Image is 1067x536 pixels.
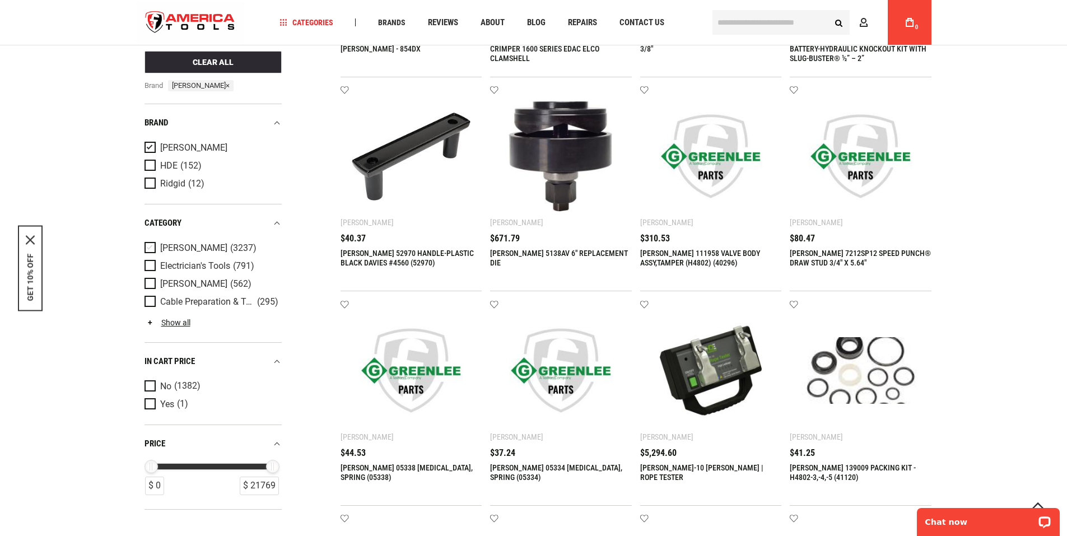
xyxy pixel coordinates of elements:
[180,161,202,170] span: (152)
[490,234,520,243] span: $671.79
[522,15,551,30] a: Blog
[177,399,188,409] span: (1)
[341,249,474,267] a: [PERSON_NAME] 52970 HANDLE-PLASTIC BLACK DAVIES #4560 (52970)
[160,143,227,153] span: [PERSON_NAME]
[490,432,543,441] div: [PERSON_NAME]
[230,279,251,288] span: (562)
[145,80,164,91] span: Brand
[226,81,230,89] span: ×
[640,449,677,458] span: $5,294.60
[651,97,771,216] img: Greenlee 111958 VALVE BODY ASSY,TAMPER (H4802) (40296)
[790,432,843,441] div: [PERSON_NAME]
[640,218,693,227] div: [PERSON_NAME]
[640,463,763,482] a: [PERSON_NAME]-10 [PERSON_NAME] | ROPE TESTER
[230,243,257,253] span: (3237)
[915,24,919,30] span: 0
[790,234,815,243] span: $80.47
[145,216,282,231] div: category
[160,279,227,289] span: [PERSON_NAME]
[619,18,664,27] span: Contact Us
[145,260,279,272] a: Electrician's Tools (791)
[527,18,546,27] span: Blog
[341,449,366,458] span: $44.53
[26,235,35,244] svg: close icon
[233,261,254,271] span: (791)
[160,399,174,409] span: Yes
[640,35,780,53] a: [PERSON_NAME] 20963 DRAW STUD - 3/4" X 3/8"
[26,235,35,244] button: Close
[910,501,1067,536] iframe: LiveChat chat widget
[240,476,279,495] div: $ 21769
[160,179,185,189] span: Ridgid
[145,160,279,172] a: HDE (152)
[279,18,333,26] span: Categories
[501,97,621,216] img: GREENLEE 5138AV 6
[423,15,463,30] a: Reviews
[373,15,411,30] a: Brands
[640,432,693,441] div: [PERSON_NAME]
[352,97,471,216] img: Greenlee 52970 HANDLE-PLASTIC BLACK DAVIES #4560 (52970)
[136,2,245,44] a: store logo
[490,449,515,458] span: $37.24
[145,318,190,327] a: Show all
[476,15,510,30] a: About
[790,463,916,482] a: [PERSON_NAME] 139009 PACKING KIT - H4802-3,-4,-5 (41120)
[481,18,505,27] span: About
[145,476,164,495] div: $ 0
[790,449,815,458] span: $41.25
[145,178,279,190] a: Ridgid (12)
[145,398,279,410] a: Yes (1)
[160,381,171,391] span: No
[26,253,35,301] button: GET 10% OFF
[790,218,843,227] div: [PERSON_NAME]
[145,242,279,254] a: [PERSON_NAME] (3237)
[801,311,920,430] img: Greenlee 139009 PACKING KIT - H4802-3,-4,-5 (41120)
[490,218,543,227] div: [PERSON_NAME]
[341,218,394,227] div: [PERSON_NAME]
[790,249,931,267] a: [PERSON_NAME] 7212SP12 SPEED PUNCH® DRAW STUD 3/4" X 5.64"
[651,311,771,430] img: GREENLEE RT-10 GREENLEE | ROPE TESTER
[378,18,406,26] span: Brands
[341,35,481,53] a: [PERSON_NAME] 854DX ELECTRIC CONDUIT [PERSON_NAME] - 854DX
[145,104,282,509] div: Product Filters
[160,161,178,171] span: HDE
[490,35,611,63] a: TEMPO (old [PERSON_NAME]) PA1670 CRIMPER 1600 SERIES EDAC ELCO CLAMSHELL
[640,249,760,267] a: [PERSON_NAME] 111958 VALVE BODY ASSY,TAMPER (H4802) (40296)
[257,297,278,306] span: (295)
[160,243,227,253] span: [PERSON_NAME]
[341,463,473,482] a: [PERSON_NAME] 05338 [MEDICAL_DATA], SPRING (05338)
[145,50,282,73] button: Clear All
[790,35,926,63] a: [PERSON_NAME] LS50L11B LS50L2 BATTERY-HYDRAULIC KNOCKOUT KIT WITH SLUG-BUSTER® ½” – 2”
[490,463,622,482] a: [PERSON_NAME] 05334 [MEDICAL_DATA], SPRING (05334)
[568,18,597,27] span: Repairs
[174,381,201,391] span: (1382)
[145,296,279,308] a: Cable Preparation & Termination (295)
[563,15,602,30] a: Repairs
[145,436,282,451] div: price
[801,97,920,216] img: GREENLEE 7212SP12 SPEED PUNCH® DRAW STUD 3/4
[352,311,471,430] img: Greenlee 05338 RETAINER, SPRING (05338)
[501,311,621,430] img: Greenlee 05334 RETAINER, SPRING (05334)
[160,297,254,307] span: Cable Preparation & Termination
[490,249,628,267] a: [PERSON_NAME] 5138AV 6" REPLACEMENT DIE
[145,380,279,392] a: No (1382)
[168,80,234,91] span: Greenlee
[145,142,279,154] a: [PERSON_NAME]
[145,278,279,290] a: [PERSON_NAME] (562)
[341,234,366,243] span: $40.37
[640,234,670,243] span: $310.53
[274,15,338,30] a: Categories
[145,115,282,130] div: Brand
[341,432,394,441] div: [PERSON_NAME]
[188,179,204,188] span: (12)
[614,15,669,30] a: Contact Us
[160,261,230,271] span: Electrician's Tools
[145,353,282,369] div: In cart price
[136,2,245,44] img: America Tools
[828,12,850,33] button: Search
[428,18,458,27] span: Reviews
